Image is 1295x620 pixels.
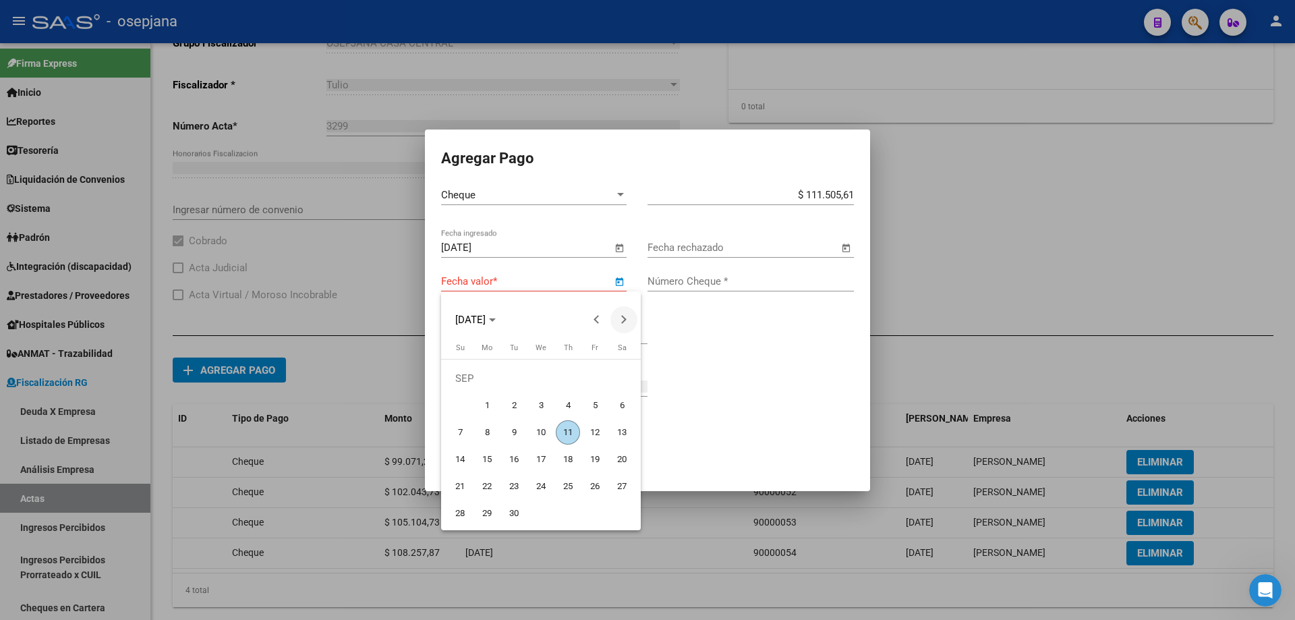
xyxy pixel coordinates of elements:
button: September 7, 2025 [447,419,473,446]
span: 17 [529,447,553,472]
span: 2 [502,393,526,418]
span: 22 [475,474,499,499]
button: September 26, 2025 [581,473,608,500]
button: September 28, 2025 [447,500,473,527]
span: [DATE] [455,314,486,326]
button: September 3, 2025 [527,392,554,419]
span: 5 [583,393,607,418]
span: 9 [502,420,526,445]
span: 7 [448,420,472,445]
span: 16 [502,447,526,472]
span: 18 [556,447,580,472]
span: 26 [583,474,607,499]
button: September 27, 2025 [608,473,635,500]
span: 3 [529,393,553,418]
span: 30 [502,501,526,526]
button: September 18, 2025 [554,446,581,473]
button: September 10, 2025 [527,419,554,446]
span: 21 [448,474,472,499]
span: 12 [583,420,607,445]
button: September 17, 2025 [527,446,554,473]
button: September 5, 2025 [581,392,608,419]
button: September 14, 2025 [447,446,473,473]
iframe: Intercom live chat [1249,574,1282,607]
span: Tu [510,343,518,352]
span: 8 [475,420,499,445]
button: September 25, 2025 [554,473,581,500]
button: September 20, 2025 [608,446,635,473]
button: September 11, 2025 [554,419,581,446]
span: 27 [610,474,634,499]
button: September 8, 2025 [473,419,500,446]
span: Th [564,343,573,352]
span: Fr [592,343,598,352]
button: September 2, 2025 [500,392,527,419]
button: September 19, 2025 [581,446,608,473]
span: Sa [618,343,627,352]
span: 23 [502,474,526,499]
span: Mo [482,343,492,352]
button: September 9, 2025 [500,419,527,446]
button: September 21, 2025 [447,473,473,500]
span: 24 [529,474,553,499]
button: September 15, 2025 [473,446,500,473]
span: We [536,343,546,352]
span: 11 [556,420,580,445]
button: September 30, 2025 [500,500,527,527]
button: Choose month and year [450,308,501,332]
span: 10 [529,420,553,445]
button: Previous month [583,306,610,333]
span: 1 [475,393,499,418]
button: September 22, 2025 [473,473,500,500]
button: September 24, 2025 [527,473,554,500]
button: September 1, 2025 [473,392,500,419]
span: 25 [556,474,580,499]
td: SEP [447,365,635,392]
button: September 23, 2025 [500,473,527,500]
span: 4 [556,393,580,418]
span: 14 [448,447,472,472]
button: September 29, 2025 [473,500,500,527]
button: September 12, 2025 [581,419,608,446]
span: 29 [475,501,499,526]
span: 6 [610,393,634,418]
button: September 4, 2025 [554,392,581,419]
button: September 13, 2025 [608,419,635,446]
button: Next month [610,306,637,333]
span: Su [456,343,465,352]
span: 19 [583,447,607,472]
button: September 6, 2025 [608,392,635,419]
button: September 16, 2025 [500,446,527,473]
span: 28 [448,501,472,526]
span: 20 [610,447,634,472]
span: 15 [475,447,499,472]
span: 13 [610,420,634,445]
